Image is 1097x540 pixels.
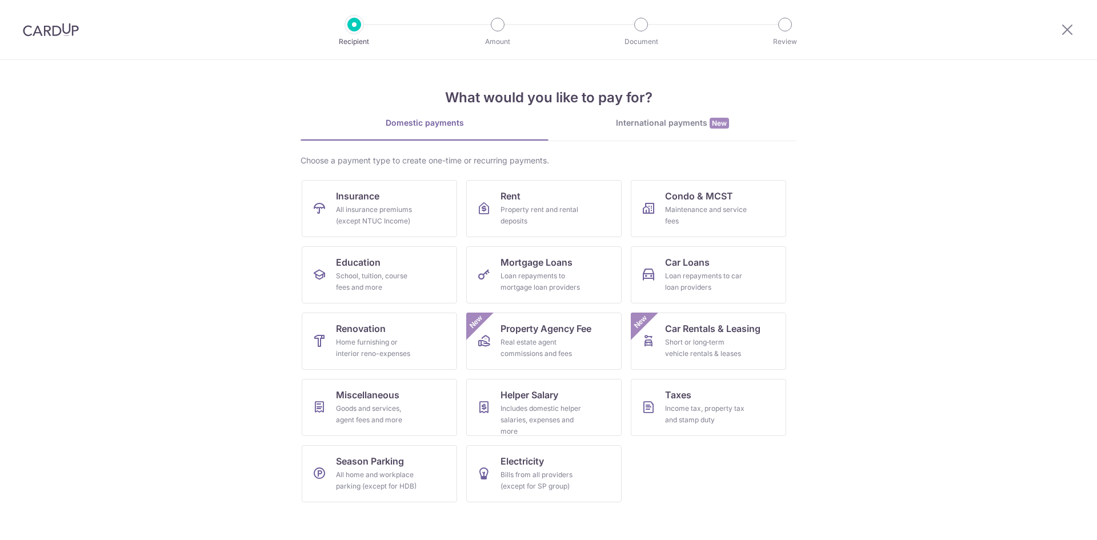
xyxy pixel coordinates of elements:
[599,36,683,47] p: Document
[501,337,583,359] div: Real estate agent commissions and fees
[466,379,622,436] a: Helper SalaryIncludes domestic helper salaries, expenses and more
[631,379,786,436] a: TaxesIncome tax, property tax and stamp duty
[302,246,457,303] a: EducationSchool, tuition, course fees and more
[466,180,622,237] a: RentProperty rent and rental deposits
[743,36,827,47] p: Review
[665,270,747,293] div: Loan repayments to car loan providers
[501,388,558,402] span: Helper Salary
[336,322,386,335] span: Renovation
[710,118,729,129] span: New
[336,337,418,359] div: Home furnishing or interior reno-expenses
[631,180,786,237] a: Condo & MCSTMaintenance and service fees
[455,36,540,47] p: Amount
[665,189,733,203] span: Condo & MCST
[336,189,379,203] span: Insurance
[665,255,710,269] span: Car Loans
[302,379,457,436] a: MiscellaneousGoods and services, agent fees and more
[302,445,457,502] a: Season ParkingAll home and workplace parking (except for HDB)
[665,388,691,402] span: Taxes
[301,87,796,108] h4: What would you like to pay for?
[631,313,786,370] a: Car Rentals & LeasingShort or long‑term vehicle rentals & leasesNew
[336,255,381,269] span: Education
[466,313,622,370] a: Property Agency FeeReal estate agent commissions and feesNew
[548,117,796,129] div: International payments
[665,322,760,335] span: Car Rentals & Leasing
[631,313,650,331] span: New
[301,117,548,129] div: Domestic payments
[301,155,796,166] div: Choose a payment type to create one-time or recurring payments.
[501,403,583,437] div: Includes domestic helper salaries, expenses and more
[501,189,521,203] span: Rent
[631,246,786,303] a: Car LoansLoan repayments to car loan providers
[336,403,418,426] div: Goods and services, agent fees and more
[336,454,404,468] span: Season Parking
[665,337,747,359] div: Short or long‑term vehicle rentals & leases
[302,313,457,370] a: RenovationHome furnishing or interior reno-expenses
[501,469,583,492] div: Bills from all providers (except for SP group)
[665,403,747,426] div: Income tax, property tax and stamp duty
[467,313,486,331] span: New
[336,469,418,492] div: All home and workplace parking (except for HDB)
[336,270,418,293] div: School, tuition, course fees and more
[23,23,79,37] img: CardUp
[501,204,583,227] div: Property rent and rental deposits
[466,445,622,502] a: ElectricityBills from all providers (except for SP group)
[302,180,457,237] a: InsuranceAll insurance premiums (except NTUC Income)
[1024,506,1086,534] iframe: Opens a widget where you can find more information
[501,454,544,468] span: Electricity
[501,322,591,335] span: Property Agency Fee
[466,246,622,303] a: Mortgage LoansLoan repayments to mortgage loan providers
[665,204,747,227] div: Maintenance and service fees
[501,255,572,269] span: Mortgage Loans
[336,204,418,227] div: All insurance premiums (except NTUC Income)
[501,270,583,293] div: Loan repayments to mortgage loan providers
[312,36,397,47] p: Recipient
[336,388,399,402] span: Miscellaneous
